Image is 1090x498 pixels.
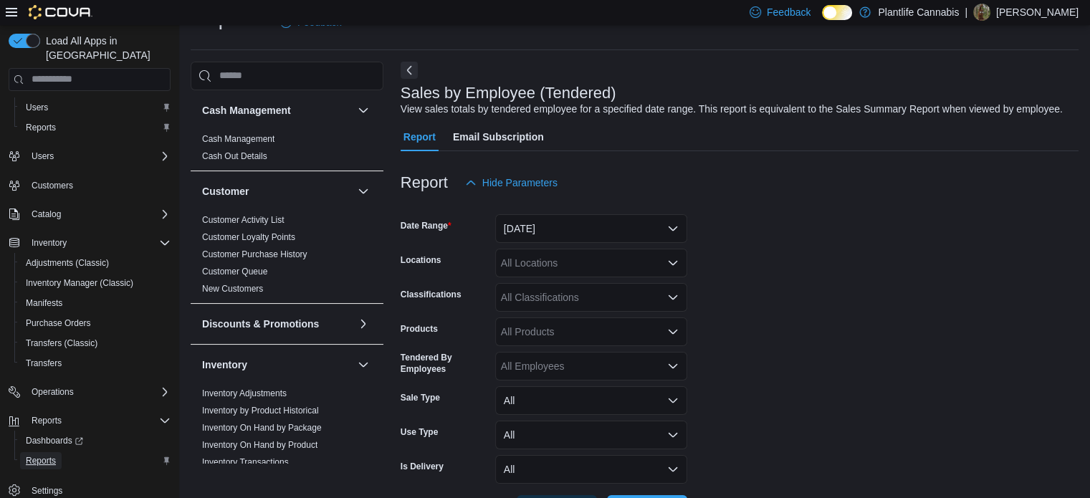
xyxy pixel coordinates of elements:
h3: Inventory [202,358,247,372]
a: New Customers [202,284,263,294]
label: Is Delivery [401,461,444,472]
span: Transfers [26,358,62,369]
a: Inventory On Hand by Product [202,440,317,450]
button: Open list of options [667,292,679,303]
span: Reports [26,455,56,466]
span: Purchase Orders [20,315,171,332]
span: Settings [32,485,62,497]
a: Transfers [20,355,67,372]
span: Hide Parameters [482,176,558,190]
button: Operations [26,383,80,401]
button: All [495,455,687,484]
img: Cova [29,5,92,19]
a: Customer Loyalty Points [202,232,295,242]
button: Inventory [26,234,72,252]
button: Open list of options [667,360,679,372]
span: Users [26,102,48,113]
button: Catalog [26,206,67,223]
h3: Discounts & Promotions [202,317,319,331]
span: Inventory Adjustments [202,388,287,399]
h3: Sales by Employee (Tendered) [401,85,616,102]
span: Inventory [32,237,67,249]
span: Customer Activity List [202,214,285,226]
a: Inventory Manager (Classic) [20,274,139,292]
span: Catalog [26,206,171,223]
p: Plantlife Cannabis [878,4,959,21]
a: Cash Management [202,134,274,144]
div: Cash Management [191,130,383,171]
span: Operations [32,386,74,398]
button: Next [401,62,418,79]
span: Manifests [20,295,171,312]
input: Dark Mode [822,5,852,20]
span: Catalog [32,209,61,220]
a: Dashboards [14,431,176,451]
span: Inventory Manager (Classic) [20,274,171,292]
div: Kearan Fenton [973,4,990,21]
span: Dashboards [26,435,83,446]
a: Users [20,99,54,116]
button: Reports [14,451,176,471]
button: Cash Management [355,102,372,119]
a: Inventory Adjustments [202,388,287,398]
label: Classifications [401,289,462,300]
a: Customer Activity List [202,215,285,225]
a: Customer Queue [202,267,267,277]
h3: Customer [202,184,249,198]
a: Customers [26,177,79,194]
span: Email Subscription [453,123,544,151]
span: Customer Purchase History [202,249,307,260]
label: Tendered By Employees [401,352,489,375]
h3: Cash Management [202,103,291,118]
a: Cash Out Details [202,151,267,161]
span: Reports [20,119,171,136]
button: Customers [3,175,176,196]
button: Operations [3,382,176,402]
p: [PERSON_NAME] [996,4,1079,21]
span: Transfers [20,355,171,372]
span: Users [26,148,171,165]
a: Reports [20,119,62,136]
span: Adjustments (Classic) [20,254,171,272]
span: Customers [26,176,171,194]
span: New Customers [202,283,263,295]
span: Transfers (Classic) [20,335,171,352]
button: Discounts & Promotions [355,315,372,332]
label: Products [401,323,438,335]
span: Report [403,123,436,151]
button: Users [26,148,59,165]
h3: Report [401,174,448,191]
span: Customer Loyalty Points [202,231,295,243]
a: Purchase Orders [20,315,97,332]
button: Users [3,146,176,166]
button: Reports [26,412,67,429]
a: Transfers (Classic) [20,335,103,352]
span: Inventory On Hand by Product [202,439,317,451]
span: Reports [26,122,56,133]
span: Transfers (Classic) [26,337,97,349]
button: Customer [355,183,372,200]
span: Reports [26,412,171,429]
a: Inventory by Product Historical [202,406,319,416]
span: Inventory Transactions [202,456,289,468]
span: Users [32,150,54,162]
span: Reports [32,415,62,426]
span: Inventory On Hand by Package [202,422,322,434]
a: Adjustments (Classic) [20,254,115,272]
button: Users [14,97,176,118]
button: Manifests [14,293,176,313]
button: Inventory Manager (Classic) [14,273,176,293]
span: Reports [20,452,171,469]
button: Adjustments (Classic) [14,253,176,273]
a: Reports [20,452,62,469]
span: Purchase Orders [26,317,91,329]
button: Inventory [355,356,372,373]
button: All [495,421,687,449]
button: Reports [14,118,176,138]
label: Use Type [401,426,438,438]
button: [DATE] [495,214,687,243]
button: Purchase Orders [14,313,176,333]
